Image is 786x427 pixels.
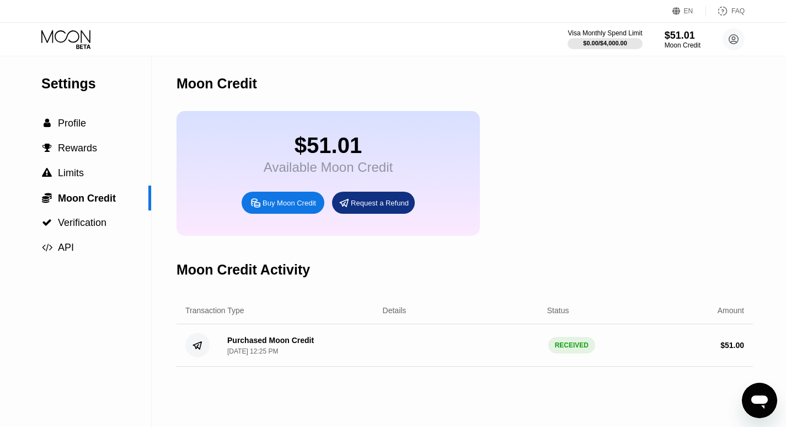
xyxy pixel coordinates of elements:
div: EN [684,7,693,15]
div: $51.01 [264,133,393,158]
span:  [42,143,52,153]
div:  [41,218,52,228]
span: Rewards [58,143,97,154]
div: Available Moon Credit [264,160,393,175]
span:  [42,218,52,228]
span:  [42,168,52,178]
span:  [44,118,51,128]
div: Buy Moon Credit [242,192,324,214]
div: FAQ [731,7,745,15]
div: Moon Credit [665,41,701,49]
span: Profile [58,118,86,129]
div:  [41,168,52,178]
div: EN [672,6,706,17]
div: [DATE] 12:25 PM [227,347,278,355]
iframe: Button to launch messaging window [742,383,777,418]
div: $51.01Moon Credit [665,30,701,49]
span: API [58,242,74,253]
span: Verification [58,217,106,228]
div: FAQ [706,6,745,17]
div: Buy Moon Credit [263,198,316,208]
div: RECEIVED [548,337,595,354]
div: Visa Monthly Spend Limit [568,29,642,37]
div:  [41,243,52,252]
div: Request a Refund [351,198,409,208]
div: Transaction Type [185,306,244,315]
div:  [41,143,52,153]
span: Limits [58,167,84,178]
div: Request a Refund [332,192,415,214]
div: Amount [718,306,744,315]
span:  [42,192,52,203]
span:  [42,243,52,252]
div:  [41,118,52,128]
div: Details [383,306,407,315]
div: Moon Credit Activity [177,262,310,278]
div: $ 51.00 [720,341,744,350]
div: $51.01 [665,30,701,41]
div:  [41,192,52,203]
div: Status [547,306,569,315]
div: Settings [41,76,151,92]
div: Purchased Moon Credit [227,336,314,345]
span: Moon Credit [58,193,116,204]
div: Moon Credit [177,76,257,92]
div: $0.00 / $4,000.00 [583,40,627,46]
div: Visa Monthly Spend Limit$0.00/$4,000.00 [568,29,642,49]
